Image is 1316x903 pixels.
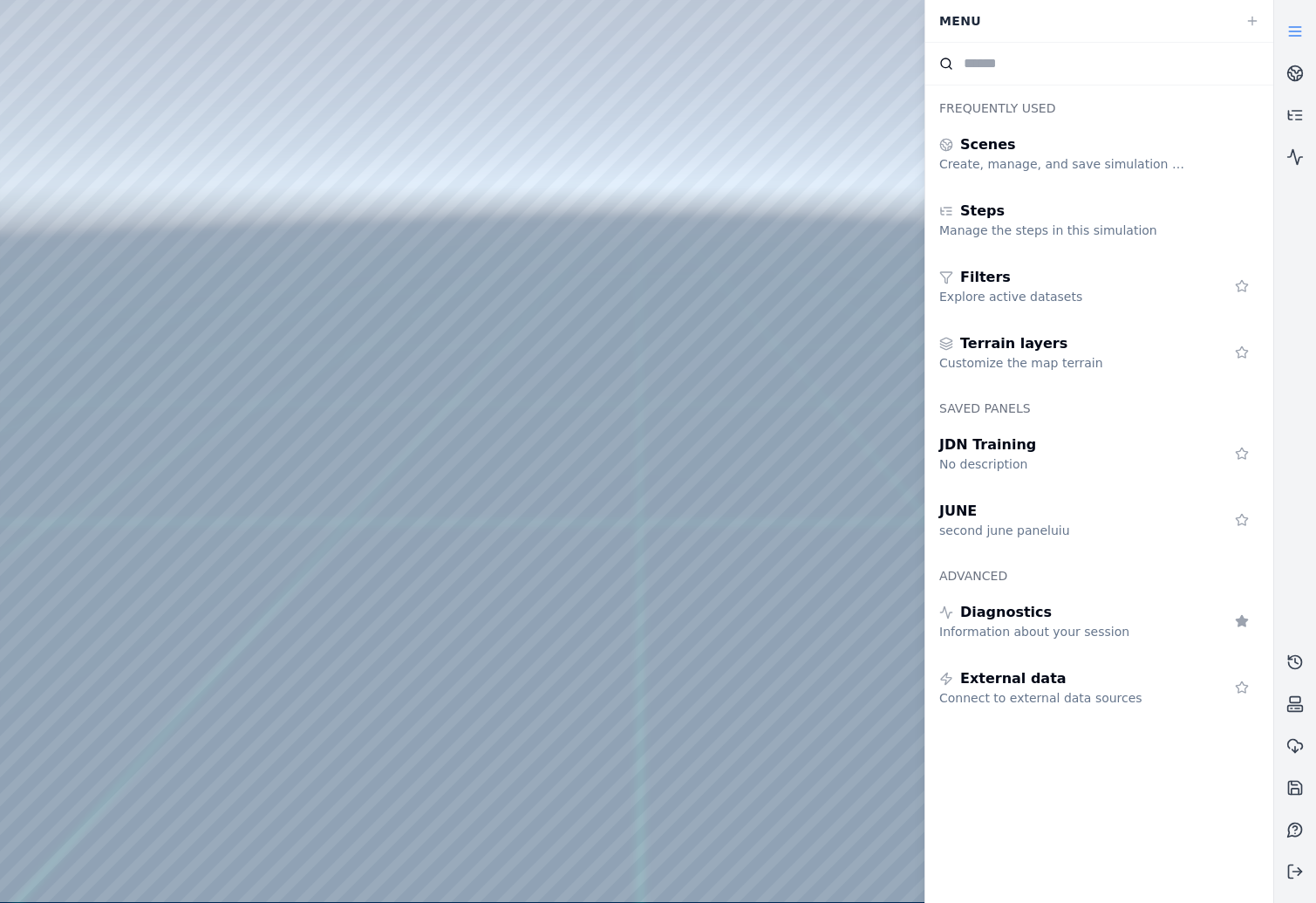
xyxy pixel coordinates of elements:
div: Menu [929,4,1235,38]
div: Advanced [925,553,1273,588]
div: Frequently Used [925,86,1273,120]
div: Manage the steps in this simulation [939,222,1190,239]
div: Information about your session [939,623,1190,640]
span: Terrain layers [960,333,1067,354]
span: External data [960,668,1067,689]
div: Saved panels [925,386,1273,421]
span: Steps [960,201,1005,222]
span: Diagnostics [960,602,1052,623]
div: Customize the map terrain [939,354,1190,372]
div: Create, manage, and save simulation scenes [939,155,1190,173]
span: JUNE [939,501,977,522]
div: Explore active datasets [939,288,1190,305]
div: Connect to external data sources [939,689,1190,707]
span: Filters [960,267,1011,288]
div: second june paneluiu [939,522,1190,539]
span: JDN Training [939,434,1036,455]
div: No description [939,455,1190,473]
span: Scenes [960,134,1016,155]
